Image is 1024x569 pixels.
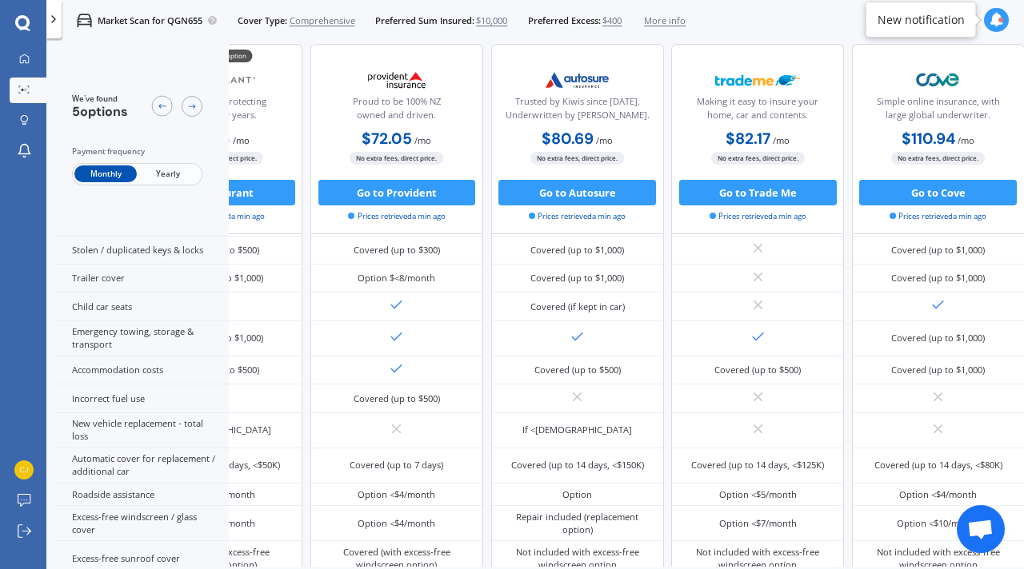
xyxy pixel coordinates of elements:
[714,364,801,376] div: Covered (up to $500)
[72,94,128,105] span: We've found
[318,180,476,205] button: Go to Provident
[56,384,229,412] div: Incorrect fuel use
[530,272,624,284] div: Covered (up to $1,000)
[476,14,507,27] span: $10,000
[715,64,800,96] img: Trademe.webp
[14,460,34,479] img: a664c098c713cd28f604423efa8256e2
[957,505,1005,553] a: Open chat
[902,129,955,149] b: $110.94
[375,14,474,27] span: Preferred Sum Insured:
[74,166,137,183] span: Monthly
[414,134,431,146] span: / mo
[711,153,805,165] span: No extra fees, direct price.
[726,129,770,149] b: $82.17
[891,272,985,284] div: Covered (up to $1,000)
[354,64,439,96] img: Provident.png
[891,244,985,257] div: Covered (up to $1,000)
[719,517,797,530] div: Option <$7/month
[137,166,199,183] span: Yearly
[958,134,974,146] span: / mo
[530,153,624,165] span: No extra fees, direct price.
[56,483,229,506] div: Roadside assistance
[859,180,1017,205] button: Go to Cove
[348,211,445,222] span: Prices retrieved a min ago
[596,134,613,146] span: / mo
[56,356,229,384] div: Accommodation costs
[498,180,656,205] button: Go to Autosure
[358,272,435,284] div: Option $<8/month
[874,459,1002,472] div: Covered (up to 14 days, <$80K)
[358,488,435,501] div: Option <$4/month
[542,129,594,149] b: $80.69
[682,95,833,127] div: Making it easy to insure your home, car and contents.
[56,237,229,265] div: Stolen / duplicated keys & locks
[56,506,229,541] div: Excess-free windscreen / glass cover
[529,211,626,222] span: Prices retrieved a min ago
[98,14,202,27] p: Market Scan for QGN655
[891,153,985,165] span: No extra fees, direct price.
[530,300,625,313] div: Covered (if kept in car)
[897,517,979,530] div: Option <$10/month
[350,459,443,472] div: Covered (up to 7 days)
[77,13,92,28] img: car.f15378c7a67c060ca3f3.svg
[890,211,986,222] span: Prices retrieved a min ago
[773,134,790,146] span: / mo
[863,95,1014,127] div: Simple online insurance, with large global underwriter.
[56,321,229,356] div: Emergency towing, storage & transport
[530,244,624,257] div: Covered (up to $1,000)
[719,488,797,501] div: Option <$5/month
[350,153,443,165] span: No extra fees, direct price.
[891,364,985,376] div: Covered (up to $1,000)
[878,12,965,28] div: New notification
[322,95,472,127] div: Proud to be 100% NZ owned and driven.
[502,95,652,127] div: Trusted by Kiwis since [DATE]. Underwritten by [PERSON_NAME].
[710,211,806,222] span: Prices retrieved a min ago
[56,413,229,448] div: New vehicle replacement - total loss
[358,517,435,530] div: Option <$4/month
[562,488,592,501] div: Option
[899,488,977,501] div: Option <$4/month
[522,424,632,436] div: If <[DEMOGRAPHIC_DATA]
[528,14,601,27] span: Preferred Excess:
[535,64,620,96] img: Autosure.webp
[56,292,229,320] div: Child car seats
[679,180,837,205] button: Go to Trade Me
[891,332,985,344] div: Covered (up to $1,000)
[183,129,230,149] b: $65.13
[233,134,250,146] span: / mo
[56,448,229,483] div: Automatic cover for replacement / additional car
[290,14,355,27] span: Comprehensive
[362,129,412,149] b: $72.05
[896,64,981,96] img: Cove.webp
[354,392,440,405] div: Covered (up to $500)
[511,459,644,472] div: Covered (up to 14 days, <$150K)
[602,14,622,27] span: $400
[72,145,202,158] div: Payment frequency
[238,14,287,27] span: Cover Type:
[644,14,686,27] span: More info
[691,459,824,472] div: Covered (up to 14 days, <$125K)
[534,364,621,376] div: Covered (up to $500)
[501,511,654,536] div: Repair included (replacement option)
[354,244,440,257] div: Covered (up to $300)
[72,103,128,120] span: 5 options
[56,265,229,292] div: Trailer cover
